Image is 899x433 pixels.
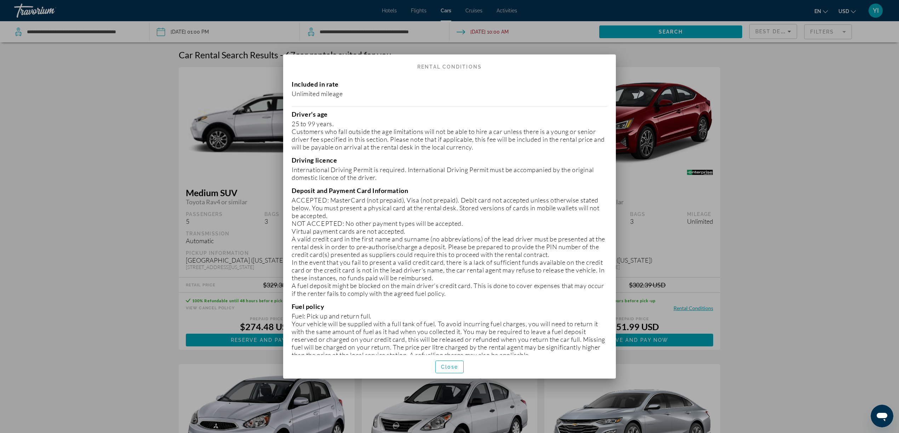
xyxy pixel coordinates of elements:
[292,80,607,88] p: Included in rate
[292,166,607,181] p: International Driving Permit is required. International Driving Permit must be accompanied by the...
[283,54,616,73] h2: Rental Conditions
[292,196,607,220] p: ACCEPTED: MasterCard (not prepaid), Visa (not prepaid). Debit card not accepted unless otherwise ...
[292,110,607,118] p: Driver's age
[292,258,607,282] p: In the event that you fail to present a valid credit card, there is a lack of sufficient funds av...
[292,320,607,359] p: Your vehicle will be supplied with a full tank of fuel. To avoid incurring fuel charges, you will...
[292,282,607,297] p: A fuel deposit might be blocked on the main driver’s credit card. This is done to cover expenses ...
[871,405,893,427] iframe: Button to launch messaging window
[292,156,607,164] p: Driving licence
[292,220,607,227] p: NOT ACCEPTED: No other payment types will be accepted.
[292,227,607,235] p: Virtual payment cards are not accepted.
[292,312,607,320] p: Fuel: Pick up and return full.
[292,128,607,151] p: Customers who fall outside the age limitations will not be able to hire a car unless there is a y...
[292,120,607,128] p: 25 to 99 years.
[292,303,607,310] p: Fuel policy
[441,364,458,370] span: Close
[435,361,464,373] button: Close
[292,187,607,194] p: Deposit and Payment Card Information
[292,90,607,98] p: Unlimited mileage
[292,235,607,258] p: A valid credit card in the first name and surname (no abbreviations) of the lead driver must be p...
